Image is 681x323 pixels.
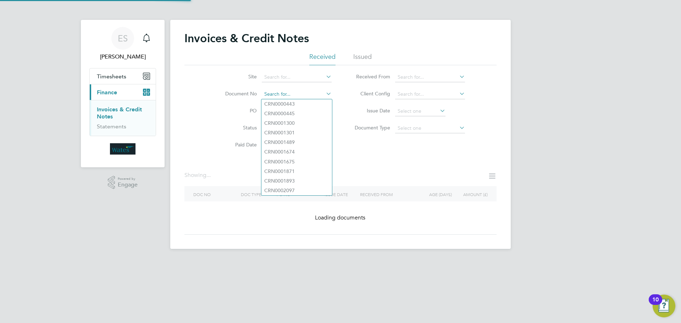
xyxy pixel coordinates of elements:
span: Powered by [118,176,138,182]
input: Select one [395,106,445,116]
span: Engage [118,182,138,188]
div: 10 [652,300,659,309]
li: CRN0001675 [261,157,332,167]
label: Document Type [349,124,390,131]
input: Search for... [262,72,332,82]
span: ... [206,172,211,179]
a: Go to home page [89,143,156,155]
li: CRN0001893 [261,176,332,186]
li: Received [309,52,336,65]
span: ES [118,34,128,43]
label: Site [216,73,257,80]
li: Issued [353,52,372,65]
a: ES[PERSON_NAME] [89,27,156,61]
button: Timesheets [90,68,156,84]
input: Search for... [395,89,465,99]
label: Issue Date [349,107,390,114]
li: CRN0001871 [261,167,332,176]
img: wates-logo-retina.png [110,143,135,155]
a: Invoices & Credit Notes [97,106,142,120]
input: Select one [395,123,465,133]
label: Received From [349,73,390,80]
label: Document No [216,90,257,97]
button: Finance [90,84,156,100]
label: Status [216,124,257,131]
li: CRN0001301 [261,128,332,138]
div: Showing [184,172,212,179]
label: Client Config [349,90,390,97]
a: Statements [97,123,126,130]
input: Search for... [262,89,332,99]
li: CRN0002097 [261,186,332,195]
label: Paid Date [216,141,257,148]
h2: Invoices & Credit Notes [184,31,309,45]
li: CRN0000443 [261,99,332,109]
li: CRN0001674 [261,147,332,157]
li: CRN0001489 [261,138,332,147]
input: Search for... [395,72,465,82]
button: Open Resource Center, 10 new notifications [653,295,675,317]
nav: Main navigation [81,20,165,167]
div: Finance [90,100,156,136]
label: PO [216,107,257,114]
span: Timesheets [97,73,126,80]
span: Finance [97,89,117,96]
a: Powered byEngage [108,176,138,189]
span: Emily Summerfield [89,52,156,61]
li: CRN0001300 [261,118,332,128]
li: CRN0000445 [261,109,332,118]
